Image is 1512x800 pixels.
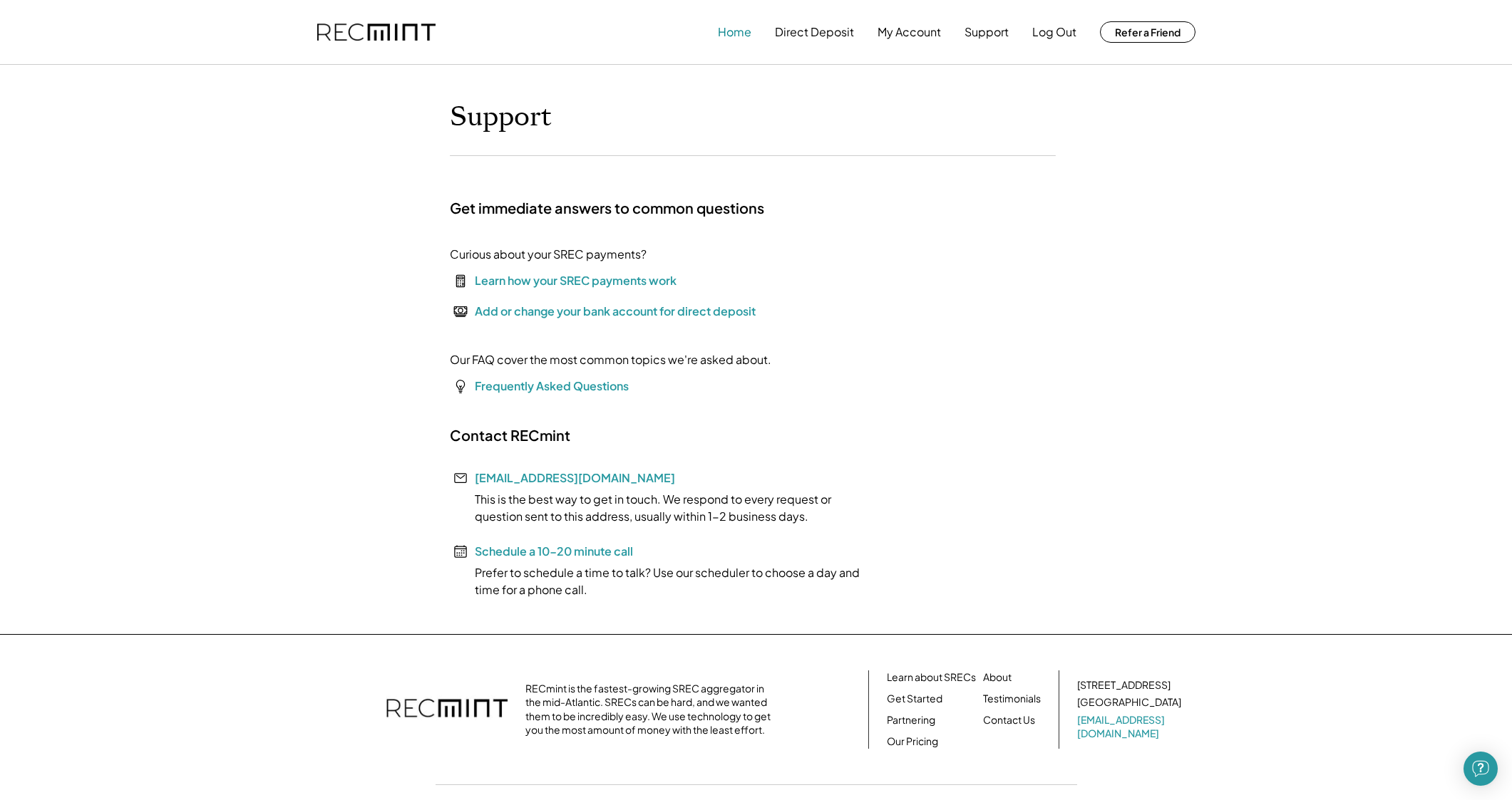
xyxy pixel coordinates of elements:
div: [GEOGRAPHIC_DATA] [1077,695,1181,710]
a: Our Pricing [887,734,938,749]
div: Learn how your SREC payments work [475,272,677,289]
button: Log Out [1032,18,1076,46]
h2: Contact RECmint [450,426,570,445]
div: Add or change your bank account for direct deposit [475,303,756,320]
button: Home [718,18,751,46]
div: [STREET_ADDRESS] [1077,678,1171,692]
a: About [983,670,1012,685]
a: [EMAIL_ADDRESS][DOMAIN_NAME] [475,470,675,485]
button: My Account [878,18,941,46]
div: Open Intercom Messenger [1464,752,1498,786]
a: [EMAIL_ADDRESS][DOMAIN_NAME] [1077,713,1184,741]
a: Get Started [887,692,942,706]
img: recmint-logotype%403x.png [317,24,436,41]
h1: Support [450,100,552,134]
a: Testimonials [983,692,1041,706]
a: Contact Us [983,713,1035,727]
div: This is the best way to get in touch. We respond to every request or question sent to this addres... [450,491,878,525]
h2: Get immediate answers to common questions [450,199,764,217]
div: Our FAQ cover the most common topics we're asked about. [450,351,771,368]
button: Direct Deposit [775,18,854,46]
a: Learn about SRECs [887,670,976,685]
img: recmint-logotype%403x.png [386,685,508,734]
button: Refer a Friend [1100,21,1195,43]
a: Frequently Asked Questions [475,378,629,393]
div: Curious about your SREC payments? [450,246,647,263]
div: Prefer to schedule a time to talk? Use our scheduler to choose a day and time for a phone call. [450,564,878,598]
div: RECmint is the fastest-growing SREC aggregator in the mid-Atlantic. SRECs can be hard, and we wan... [525,682,778,737]
button: Support [965,18,1009,46]
a: Partnering [887,713,935,727]
a: Schedule a 10-20 minute call [475,544,633,559]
